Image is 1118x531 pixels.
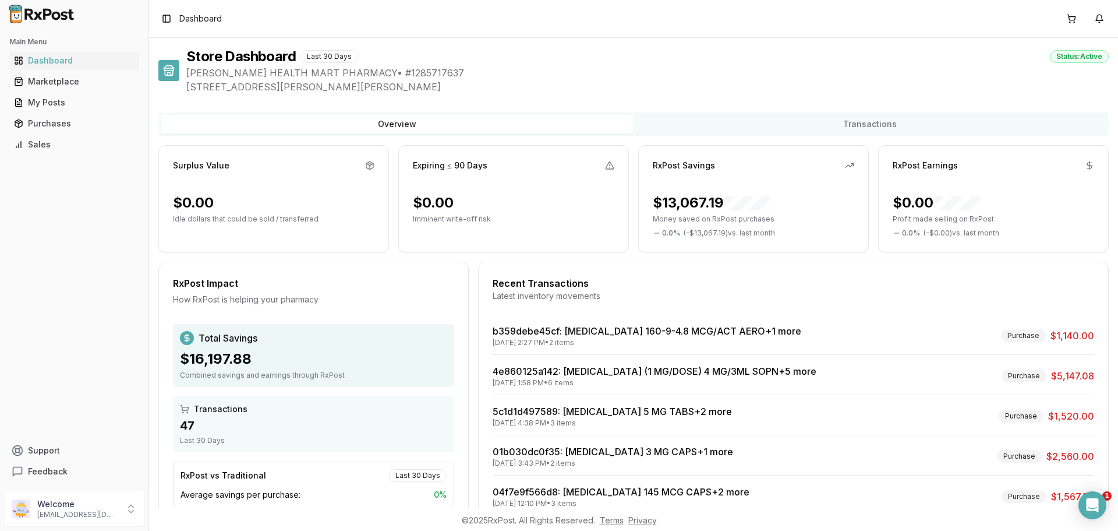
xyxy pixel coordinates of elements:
button: Purchases [5,114,144,133]
div: Last 30 Days [389,469,447,482]
div: Dashboard [14,55,135,66]
p: Welcome [37,498,118,510]
div: Status: Active [1050,50,1109,63]
div: RxPost vs Traditional [181,470,266,481]
div: [DATE] 12:10 PM • 3 items [493,499,749,508]
div: Last 30 Days [180,436,447,445]
a: Purchases [9,113,139,134]
span: Dashboard [179,13,222,24]
div: Purchase [1001,329,1046,342]
div: [DATE] 2:27 PM • 2 items [493,338,801,347]
a: b359debe45cf: [MEDICAL_DATA] 160-9-4.8 MCG/ACT AERO+1 more [493,325,801,337]
div: RxPost Savings [653,160,715,171]
span: $1,567.59 [1051,490,1094,504]
span: ( - $0.00 ) vs. last month [924,228,999,238]
a: 5c1d1d497589: [MEDICAL_DATA] 5 MG TABS+2 more [493,406,732,417]
div: Marketplace [14,76,135,87]
a: Terms [600,515,624,525]
div: Purchase [997,450,1042,463]
div: Surplus Value [173,160,229,171]
span: $5,147.08 [1051,369,1094,383]
div: $0.00 [413,194,454,212]
div: $16,197.88 [180,350,447,368]
span: [STREET_ADDRESS][PERSON_NAME][PERSON_NAME] [186,80,1109,94]
h1: Store Dashboard [186,47,296,66]
span: 0 % [434,489,447,501]
button: Overview [161,115,634,133]
span: 0.0 % [662,228,680,238]
div: $13,067.19 [653,194,770,212]
span: Feedback [28,466,68,477]
span: [PERSON_NAME] HEALTH MART PHARMACY • # 1285717637 [186,66,1109,80]
img: RxPost Logo [5,5,79,23]
button: Feedback [5,461,144,482]
div: Combined savings and earnings through RxPost [180,371,447,380]
p: Imminent write-off risk [413,214,614,224]
p: Money saved on RxPost purchases [653,214,854,224]
div: Sales [14,139,135,150]
p: Profit made selling on RxPost [893,214,1094,224]
button: Support [5,440,144,461]
a: My Posts [9,92,139,113]
div: My Posts [14,97,135,108]
h2: Main Menu [9,37,139,47]
span: Total Savings [199,331,257,345]
div: [DATE] 4:38 PM • 3 items [493,419,732,428]
a: Marketplace [9,71,139,92]
div: RxPost Impact [173,276,454,290]
div: How RxPost is helping your pharmacy [173,294,454,305]
button: Marketplace [5,72,144,91]
a: 4e860125a142: [MEDICAL_DATA] (1 MG/DOSE) 4 MG/3ML SOPN+5 more [493,365,816,377]
div: Purchase [1002,490,1046,503]
div: Latest inventory movements [493,290,1094,302]
div: Recent Transactions [493,276,1094,290]
div: [DATE] 3:43 PM • 2 items [493,459,733,468]
button: Dashboard [5,51,144,70]
span: $2,560.00 [1046,449,1094,463]
span: Transactions [194,403,247,415]
a: Sales [9,134,139,155]
span: 1 [1102,491,1112,501]
a: Privacy [628,515,657,525]
div: 47 [180,417,447,434]
div: Open Intercom Messenger [1078,491,1106,519]
nav: breadcrumb [179,13,222,24]
span: 0.0 % [902,228,920,238]
img: User avatar [12,500,30,518]
p: [EMAIL_ADDRESS][DOMAIN_NAME] [37,510,118,519]
span: ( - $13,067.19 ) vs. last month [684,228,775,238]
div: $0.00 [893,194,980,212]
div: [DATE] 1:58 PM • 6 items [493,378,816,388]
div: $0.00 [173,194,214,212]
a: Dashboard [9,50,139,71]
div: Last 30 Days [300,50,358,63]
button: Sales [5,135,144,154]
button: My Posts [5,93,144,112]
div: Purchases [14,118,135,129]
a: 04f7e9f566d8: [MEDICAL_DATA] 145 MCG CAPS+2 more [493,486,749,498]
div: Expiring ≤ 90 Days [413,160,487,171]
span: $1,520.00 [1048,409,1094,423]
button: Transactions [634,115,1106,133]
p: Idle dollars that could be sold / transferred [173,214,374,224]
div: Purchase [999,410,1043,423]
span: $1,140.00 [1050,329,1094,343]
div: Purchase [1002,370,1046,382]
span: Average savings per purchase: [181,489,300,501]
div: RxPost Earnings [893,160,958,171]
a: 01b030dc0f35: [MEDICAL_DATA] 3 MG CAPS+1 more [493,446,733,458]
